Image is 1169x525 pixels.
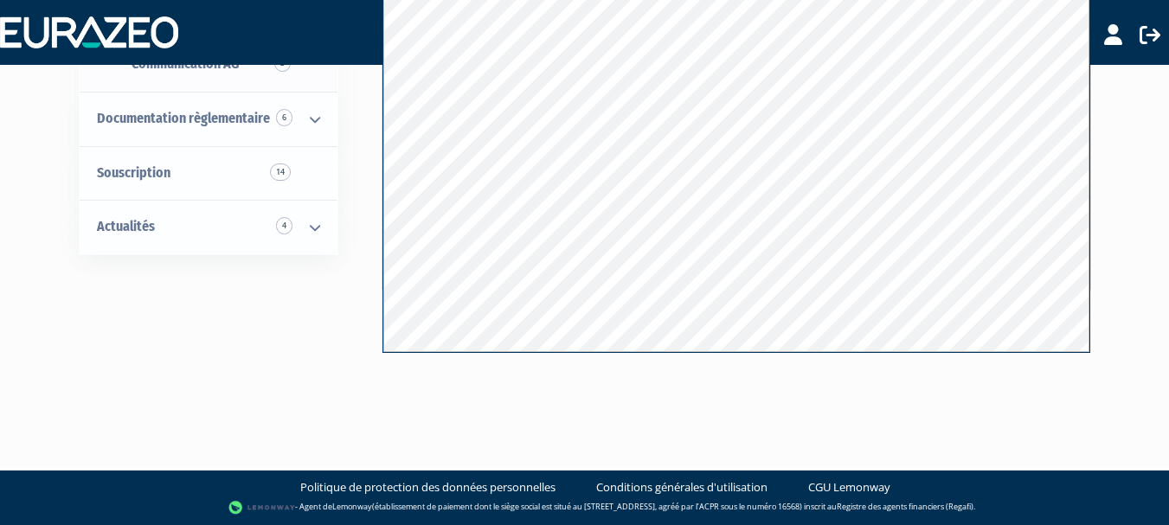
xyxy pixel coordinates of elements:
span: Actualités [97,218,155,234]
a: Souscription14 [80,146,337,201]
span: Documentation règlementaire [97,110,270,126]
span: 4 [276,217,292,234]
a: Politique de protection des données personnelles [300,479,556,496]
a: Actualités 4 [80,200,337,254]
a: Documentation règlementaire 6 [80,92,337,146]
span: Communication AG [132,55,239,72]
a: Conditions générales d'utilisation [596,479,768,496]
a: Registre des agents financiers (Regafi) [837,501,973,512]
a: CGU Lemonway [808,479,890,496]
span: 14 [270,163,291,181]
img: logo-lemonway.png [228,499,295,516]
div: - Agent de (établissement de paiement dont le siège social est situé au [STREET_ADDRESS], agréé p... [17,499,1152,516]
span: Souscription [97,164,170,181]
span: 6 [276,109,292,126]
a: Lemonway [332,501,372,512]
